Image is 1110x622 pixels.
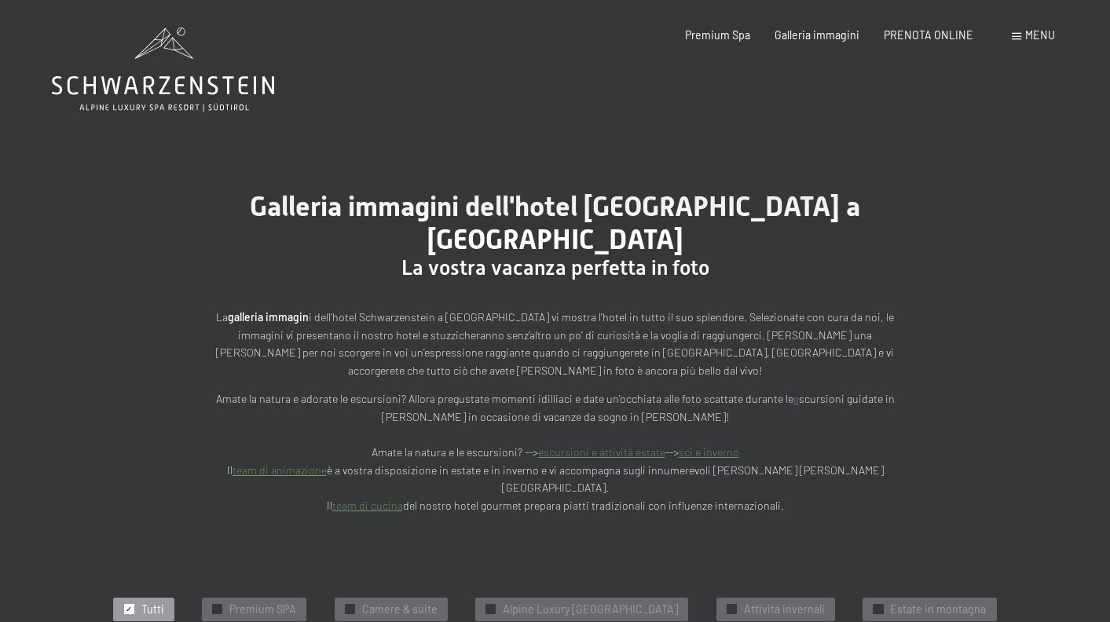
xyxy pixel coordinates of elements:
[679,445,739,459] a: sci e inverno
[775,28,859,42] a: Galleria immagini
[875,605,881,614] span: ✓
[538,445,665,459] a: escursioni e attività estate
[210,309,901,379] p: La i dell’hotel Schwarzenstein a [GEOGRAPHIC_DATA] vi mostra l’hotel in tutto il suo splendore. S...
[884,28,973,42] a: PRENOTA ONLINE
[685,28,750,42] a: Premium Spa
[233,463,327,477] a: team di animazione
[744,602,825,617] span: Attivitá invernali
[210,390,901,514] p: Amate la natura e adorate le escursioni? Allora pregustate momenti idilliaci e date un’occhiata a...
[346,605,353,614] span: ✓
[793,392,799,405] a: e
[214,605,221,614] span: ✓
[362,602,438,617] span: Camere & suite
[229,602,296,617] span: Premium SPA
[503,602,678,617] span: Alpine Luxury [GEOGRAPHIC_DATA]
[250,190,860,255] span: Galleria immagini dell'hotel [GEOGRAPHIC_DATA] a [GEOGRAPHIC_DATA]
[488,605,494,614] span: ✓
[728,605,735,614] span: ✓
[890,602,986,617] span: Estate in montagna
[332,499,403,512] a: team di cucina
[401,256,709,280] span: La vostra vacanza perfetta in foto
[1025,28,1055,42] span: Menu
[126,605,132,614] span: ✓
[141,602,164,617] span: Tutti
[228,310,309,324] strong: galleria immagin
